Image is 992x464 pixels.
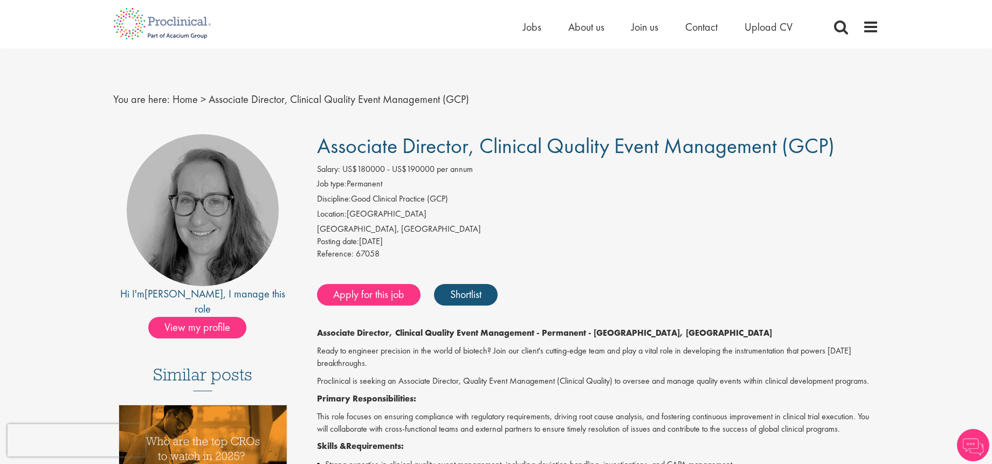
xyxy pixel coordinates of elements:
iframe: reCAPTCHA [8,424,146,456]
a: Upload CV [745,20,793,34]
label: Salary: [317,163,340,176]
a: View my profile [148,319,257,333]
strong: Associate Director, Clinical Quality Event Management - Permanent - [GEOGRAPHIC_DATA], [GEOGRAPHI... [317,327,772,338]
a: Apply for this job [317,284,421,306]
a: Jobs [523,20,541,34]
span: You are here: [113,92,170,106]
label: Location: [317,208,347,220]
a: [PERSON_NAME] [144,287,223,301]
strong: Primary Responsibilities: [317,393,416,404]
div: [DATE] [317,236,879,248]
a: Shortlist [434,284,498,306]
p: Proclinical is seeking an Associate Director, Quality Event Management (Clinical Quality) to over... [317,375,879,387]
span: US$180000 - US$190000 per annum [342,163,473,175]
div: Hi I'm , I manage this role [113,286,293,317]
img: Chatbot [957,429,989,461]
a: Join us [631,20,658,34]
span: View my profile [148,317,246,338]
li: Good Clinical Practice (GCP) [317,193,879,208]
a: About us [568,20,604,34]
img: imeage of recruiter Ingrid Aymes [127,134,279,286]
p: Ready to engineer precision in the world of biotech? Join our client's cutting-edge team and play... [317,345,879,370]
label: Job type: [317,178,347,190]
span: Associate Director, Clinical Quality Event Management (GCP) [209,92,469,106]
div: [GEOGRAPHIC_DATA], [GEOGRAPHIC_DATA] [317,223,879,236]
a: breadcrumb link [173,92,198,106]
strong: Skills & [317,440,346,452]
span: Posting date: [317,236,359,247]
span: Associate Director, Clinical Quality Event Management (GCP) [317,132,835,160]
li: Permanent [317,178,879,193]
li: [GEOGRAPHIC_DATA] [317,208,879,223]
strong: Requirements: [346,440,404,452]
label: Discipline: [317,193,351,205]
h3: Similar posts [153,365,252,391]
span: 67058 [356,248,380,259]
a: Contact [685,20,718,34]
span: > [201,92,206,106]
label: Reference: [317,248,354,260]
p: This role focuses on ensuring compliance with regulatory requirements, driving root cause analysi... [317,411,879,435]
